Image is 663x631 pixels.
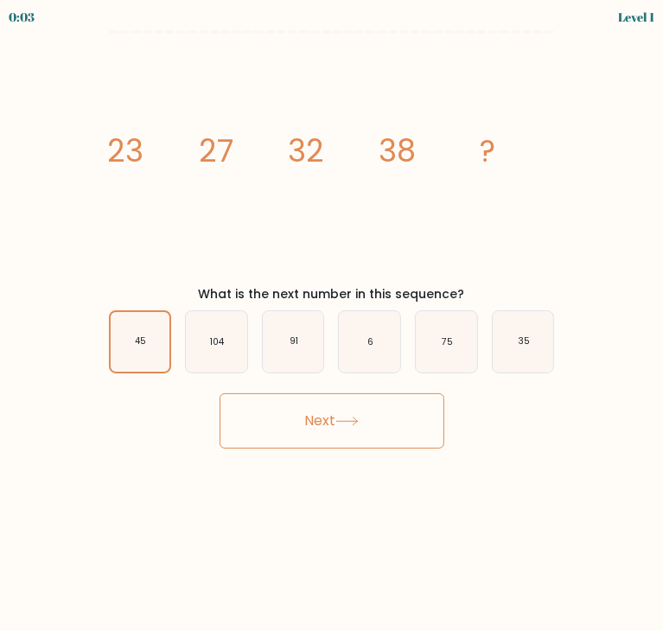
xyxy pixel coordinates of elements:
[220,393,444,449] button: Next
[9,8,35,26] div: 0:03
[135,335,146,348] text: 45
[290,335,298,348] text: 91
[367,335,373,348] text: 6
[210,335,225,348] text: 104
[618,8,654,26] div: Level 1
[288,130,324,172] tspan: 32
[480,130,495,172] tspan: ?
[105,285,558,303] div: What is the next number in this sequence?
[106,130,143,172] tspan: 23
[378,130,415,172] tspan: 38
[518,335,530,348] text: 35
[198,130,233,172] tspan: 27
[442,335,453,348] text: 75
